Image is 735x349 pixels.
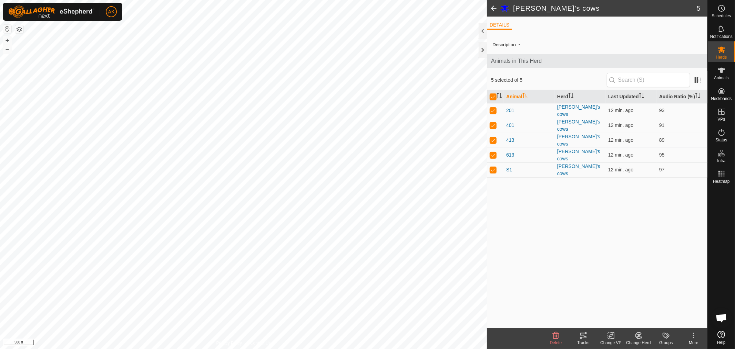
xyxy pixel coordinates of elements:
[216,340,242,346] a: Privacy Policy
[491,77,607,84] span: 5 selected of 5
[605,90,656,103] th: Last Updated
[680,340,707,346] div: More
[8,6,94,18] img: Gallagher Logo
[717,159,725,163] span: Infra
[659,108,665,113] span: 93
[717,340,726,345] span: Help
[557,163,603,177] div: [PERSON_NAME]'s cows
[108,8,115,16] span: AK
[711,308,732,328] div: Open chat
[608,167,633,172] span: Oct 14, 2025, 5:35 AM
[608,122,633,128] span: Oct 14, 2025, 5:35 AM
[557,133,603,148] div: [PERSON_NAME]'s cows
[3,36,11,44] button: +
[506,137,514,144] span: 413
[608,108,633,113] span: Oct 14, 2025, 5:35 AM
[568,94,574,99] p-sorticon: Activate to sort
[659,137,665,143] span: 89
[3,25,11,33] button: Reset Map
[550,340,562,345] span: Delete
[608,152,633,158] span: Oct 14, 2025, 5:35 AM
[487,21,512,30] li: DETAILS
[708,328,735,347] a: Help
[506,107,514,114] span: 201
[497,94,502,99] p-sorticon: Activate to sort
[492,42,516,47] label: Description
[656,90,707,103] th: Audio Ratio (%)
[554,90,605,103] th: Herd
[710,34,733,39] span: Notifications
[557,103,603,118] div: [PERSON_NAME]'s cows
[711,97,732,101] span: Neckbands
[597,340,625,346] div: Change VP
[607,73,690,87] input: Search (S)
[639,94,644,99] p-sorticon: Activate to sort
[250,340,270,346] a: Contact Us
[506,122,514,129] span: 401
[503,90,554,103] th: Animal
[712,14,731,18] span: Schedules
[716,55,727,59] span: Herds
[513,4,697,12] h2: [PERSON_NAME]'s cows
[659,167,665,172] span: 97
[522,94,528,99] p-sorticon: Activate to sort
[570,340,597,346] div: Tracks
[516,39,523,50] span: -
[717,117,725,121] span: VPs
[3,45,11,53] button: –
[15,25,23,33] button: Map Layers
[714,76,729,80] span: Animals
[625,340,652,346] div: Change Herd
[697,3,701,13] span: 5
[695,94,701,99] p-sorticon: Activate to sort
[652,340,680,346] div: Groups
[715,138,727,142] span: Status
[506,166,512,173] span: S1
[557,148,603,162] div: [PERSON_NAME]'s cows
[608,137,633,143] span: Oct 14, 2025, 5:35 AM
[713,179,730,183] span: Heatmap
[557,118,603,133] div: [PERSON_NAME]'s cows
[659,152,665,158] span: 95
[491,57,703,65] span: Animals in This Herd
[506,151,514,159] span: 613
[659,122,665,128] span: 91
